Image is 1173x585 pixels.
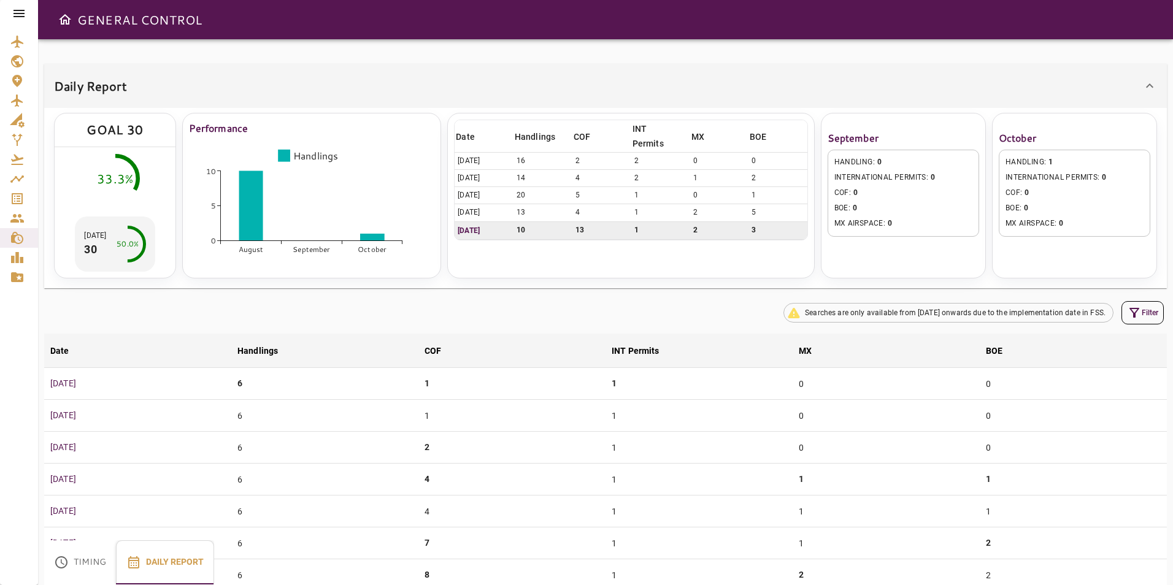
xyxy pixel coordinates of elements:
span: 0 [877,158,882,166]
p: 4 [425,473,429,486]
span: MX [799,343,828,358]
td: 0 [980,400,1167,432]
div: Date [50,343,69,358]
p: [DATE] [458,225,510,236]
p: 2 [425,441,429,454]
div: Date [456,129,475,144]
p: [DATE] [50,409,225,422]
div: MX [799,343,812,358]
p: 1 [986,473,991,486]
h6: October [999,129,1150,147]
td: [DATE] [455,204,513,221]
span: MX [691,129,720,144]
span: Date [50,343,85,358]
td: 1 [606,527,793,559]
td: 0 [980,432,1167,464]
div: Daily Report [44,64,1167,108]
td: 2 [631,153,690,170]
p: [DATE] [84,230,106,241]
span: INT Permits [633,121,689,151]
span: Handlings [515,129,571,144]
td: 6 [231,495,418,527]
td: 6 [231,527,418,559]
td: 6 [231,400,418,432]
span: INTERNATIONAL PERMITS : [834,172,972,184]
span: 0 [888,219,892,227]
div: INT Permits [612,343,660,358]
span: MX AIRSPACE : [1006,218,1144,230]
td: 3 [748,221,807,239]
h6: Daily Report [54,76,127,96]
td: 2 [748,170,807,187]
p: 2 [799,568,804,581]
span: 0 [1059,219,1063,227]
span: HANDLING : [834,156,972,169]
span: COF : [834,187,972,199]
span: MX AIRSPACE : [834,218,972,230]
td: 4 [572,170,631,187]
div: basic tabs example [44,540,214,584]
td: 1 [980,495,1167,527]
td: 20 [513,187,572,204]
span: COF : [1006,187,1144,199]
td: [DATE] [455,153,513,170]
button: Filter [1121,301,1164,324]
td: 2 [631,170,690,187]
button: Open drawer [53,7,77,32]
span: 0 [853,204,857,212]
td: 1 [748,187,807,204]
span: BOE : [834,202,972,215]
td: 2 [690,221,748,239]
td: [DATE] [455,170,513,187]
td: 14 [513,170,572,187]
span: COF [425,343,457,358]
span: BOE [750,129,782,144]
span: Searches are only available from [DATE] onwards due to the implementation date in FSS. [798,307,1113,318]
span: Date [456,129,491,144]
p: 2 [986,537,991,549]
p: 1 [425,377,429,390]
tspan: August [239,245,264,255]
td: 2 [690,204,748,221]
td: 13 [513,204,572,221]
td: 6 [231,464,418,495]
div: COF [425,343,441,358]
span: BOE : [1006,202,1144,215]
tspan: 10 [206,166,216,176]
p: 6 [237,377,242,390]
div: INT Permits [633,121,673,151]
tspan: September [293,245,331,255]
span: 0 [1102,173,1106,182]
tspan: 5 [211,201,216,211]
p: [DATE] [50,441,225,454]
div: 33.3% [97,169,133,188]
td: 0 [793,400,980,432]
p: 7 [425,537,429,549]
td: 5 [572,187,631,204]
td: 0 [793,432,980,464]
td: 1 [606,432,793,464]
td: 5 [748,204,807,221]
td: 13 [572,221,631,239]
td: 0 [980,368,1167,400]
td: 0 [690,153,748,170]
td: 1 [631,204,690,221]
td: 1 [606,400,793,432]
td: 1 [418,400,606,432]
span: BOE [986,343,1018,358]
p: 1 [612,377,617,390]
p: 8 [425,568,429,581]
td: 1 [606,495,793,527]
span: HANDLING : [1006,156,1144,169]
tspan: Handlings [293,149,338,162]
div: Handlings [237,343,278,358]
td: 4 [418,495,606,527]
td: 1 [793,495,980,527]
h6: GENERAL CONTROL [77,10,202,29]
span: INT Permits [612,343,675,358]
td: 1 [606,464,793,495]
span: 0 [1025,188,1029,197]
td: 0 [748,153,807,170]
p: [DATE] [50,473,225,486]
td: 1 [793,527,980,559]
